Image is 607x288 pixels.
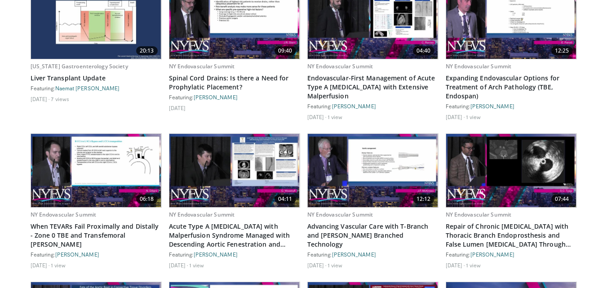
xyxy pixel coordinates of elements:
[307,62,373,70] a: NY Endovascular Summit
[332,251,376,257] a: [PERSON_NAME]
[194,251,238,257] a: [PERSON_NAME]
[466,113,481,120] li: 1 view
[31,62,128,70] a: [US_STATE] Gastroenterology Society
[51,261,66,269] li: 1 view
[551,195,573,204] span: 07:44
[446,74,577,101] a: Expanding Endovascular Options for Treatment of Arch Pathology (TBE, Endospan)
[446,251,577,258] div: Featuring:
[275,46,296,55] span: 09:40
[328,261,342,269] li: 1 view
[31,134,161,207] img: f6b28367-6b32-4127-8a2f-b49dec2a21f6.620x360_q85_upscale.jpg
[470,251,514,257] a: [PERSON_NAME]
[446,134,576,207] a: 07:44
[31,95,50,102] li: [DATE]
[307,113,327,120] li: [DATE]
[169,211,235,218] a: NY Endovascular Summit
[413,195,434,204] span: 12:12
[446,102,577,110] div: Featuring:
[169,251,300,258] div: Featuring:
[169,74,300,92] a: Spinal Cord Drains: Is there a Need for Prophylatic Placement?
[136,195,158,204] span: 06:18
[466,261,481,269] li: 1 view
[55,251,99,257] a: [PERSON_NAME]
[169,222,300,249] a: Acute Type A [MEDICAL_DATA] with Malperfusion Syndrome Managed with Descending Aortic Fenestratio...
[328,113,342,120] li: 1 view
[189,261,204,269] li: 1 view
[307,251,439,258] div: Featuring:
[51,95,69,102] li: 7 views
[307,74,439,101] a: Endovascular-First Management of Acute Type A [MEDICAL_DATA] with Extensive Malperfusion
[307,102,439,110] div: Featuring:
[275,195,296,204] span: 04:11
[194,94,238,100] a: [PERSON_NAME]
[446,134,576,207] img: 700db44d-4cfe-4514-952c-69e4accda36e.620x360_q85_upscale.jpg
[413,46,434,55] span: 04:40
[31,261,50,269] li: [DATE]
[169,93,300,101] div: Featuring:
[31,134,161,207] a: 06:18
[470,103,514,109] a: [PERSON_NAME]
[551,46,573,55] span: 12:25
[169,134,300,207] img: 9b679f26-36b3-414b-9e40-e93d4d4f5b8a.620x360_q85_upscale.jpg
[31,251,162,258] div: Featuring:
[308,134,438,207] a: 12:12
[307,261,327,269] li: [DATE]
[31,222,162,249] a: When TEVARs Fail Proximally and Distally - Zone 0 TBE and Transfemoral [PERSON_NAME]
[307,211,373,218] a: NY Endovascular Summit
[55,85,120,91] a: Naemat [PERSON_NAME]
[31,84,162,92] div: Featuring:
[169,104,186,111] li: [DATE]
[169,261,188,269] li: [DATE]
[31,74,162,83] a: Liver Transplant Update
[169,62,235,70] a: NY Endovascular Summit
[169,134,300,207] a: 04:11
[307,222,439,249] a: Advancing Vascular Care with T-Branch and [PERSON_NAME] Branched Technology
[446,222,577,249] a: Repair of Chronic [MEDICAL_DATA] with Thoracic Branch Endoprosthesis and False Lumen [MEDICAL_DAT...
[332,103,376,109] a: [PERSON_NAME]
[446,113,465,120] li: [DATE]
[136,46,158,55] span: 20:13
[446,211,512,218] a: NY Endovascular Summit
[446,62,512,70] a: NY Endovascular Summit
[31,211,97,218] a: NY Endovascular Summit
[308,134,438,207] img: 20427ad3-eff5-46ba-9181-8e78c9baee29.620x360_q85_upscale.jpg
[446,261,465,269] li: [DATE]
